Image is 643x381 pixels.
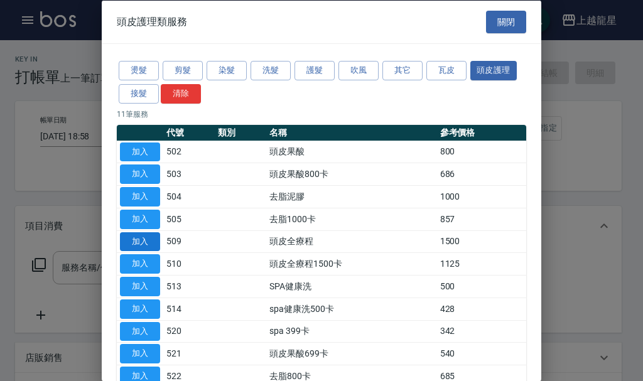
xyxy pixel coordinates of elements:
td: 503 [163,163,215,185]
button: 加入 [120,321,160,341]
th: 名稱 [266,124,437,141]
td: spa 399卡 [266,320,437,343]
button: 接髮 [119,83,159,103]
td: spa健康洗500卡 [266,298,437,320]
button: 洗髮 [251,61,291,80]
td: 頭皮全療程 [266,230,437,253]
td: SPA健康洗 [266,275,437,298]
td: 頭皮全療程1500卡 [266,252,437,275]
td: 857 [437,208,526,230]
button: 加入 [120,299,160,318]
p: 11 筆服務 [117,108,526,119]
button: 頭皮護理 [470,61,517,80]
td: 521 [163,342,215,365]
button: 染髮 [207,61,247,80]
td: 513 [163,275,215,298]
td: 1000 [437,185,526,208]
td: 505 [163,208,215,230]
button: 燙髮 [119,61,159,80]
td: 509 [163,230,215,253]
span: 頭皮護理類服務 [117,15,187,28]
button: 加入 [120,142,160,161]
td: 428 [437,298,526,320]
th: 類別 [215,124,266,141]
td: 1125 [437,252,526,275]
td: 510 [163,252,215,275]
button: 加入 [120,254,160,274]
td: 504 [163,185,215,208]
td: 520 [163,320,215,343]
button: 加入 [120,344,160,363]
th: 參考價格 [437,124,526,141]
td: 502 [163,141,215,163]
td: 540 [437,342,526,365]
td: 頭皮果酸699卡 [266,342,437,365]
button: 加入 [120,209,160,228]
button: 關閉 [486,10,526,33]
td: 342 [437,320,526,343]
td: 1500 [437,230,526,253]
button: 加入 [120,187,160,207]
td: 800 [437,141,526,163]
button: 加入 [120,164,160,184]
button: 吹風 [338,61,379,80]
button: 加入 [120,232,160,251]
td: 去脂泥膠 [266,185,437,208]
td: 514 [163,298,215,320]
button: 瓦皮 [426,61,467,80]
td: 去脂1000卡 [266,208,437,230]
td: 頭皮果酸800卡 [266,163,437,185]
td: 頭皮果酸 [266,141,437,163]
button: 加入 [120,277,160,296]
td: 500 [437,275,526,298]
button: 剪髮 [163,61,203,80]
button: 其它 [382,61,423,80]
button: 清除 [161,83,201,103]
td: 686 [437,163,526,185]
button: 護髮 [294,61,335,80]
th: 代號 [163,124,215,141]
